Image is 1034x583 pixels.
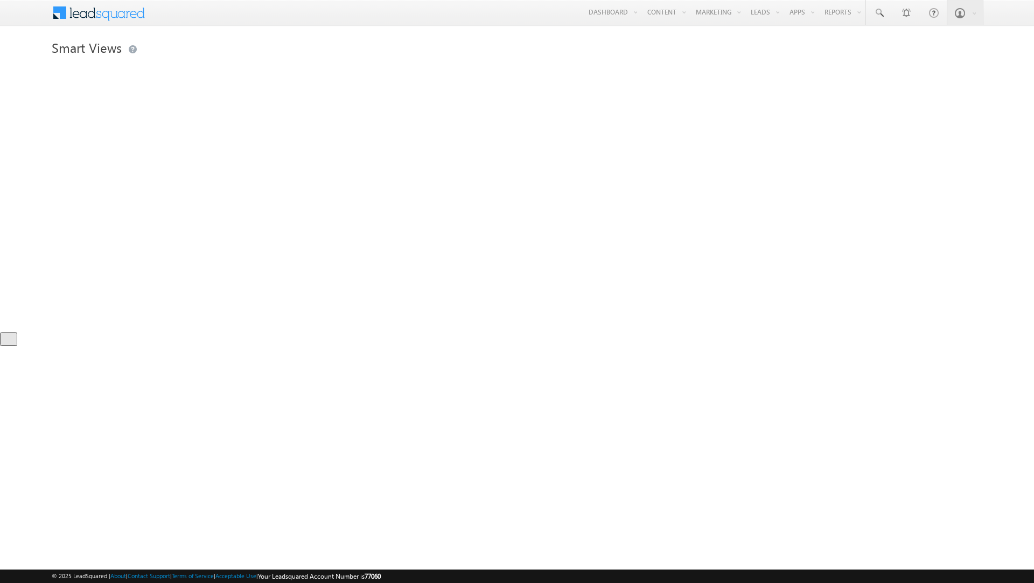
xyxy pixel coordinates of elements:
a: Terms of Service [172,572,214,579]
a: Contact Support [128,572,170,579]
a: Acceptable Use [215,572,256,579]
span: © 2025 LeadSquared | | | | | [52,571,381,581]
a: About [110,572,126,579]
span: 77060 [365,572,381,580]
span: Your Leadsquared Account Number is [258,572,381,580]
